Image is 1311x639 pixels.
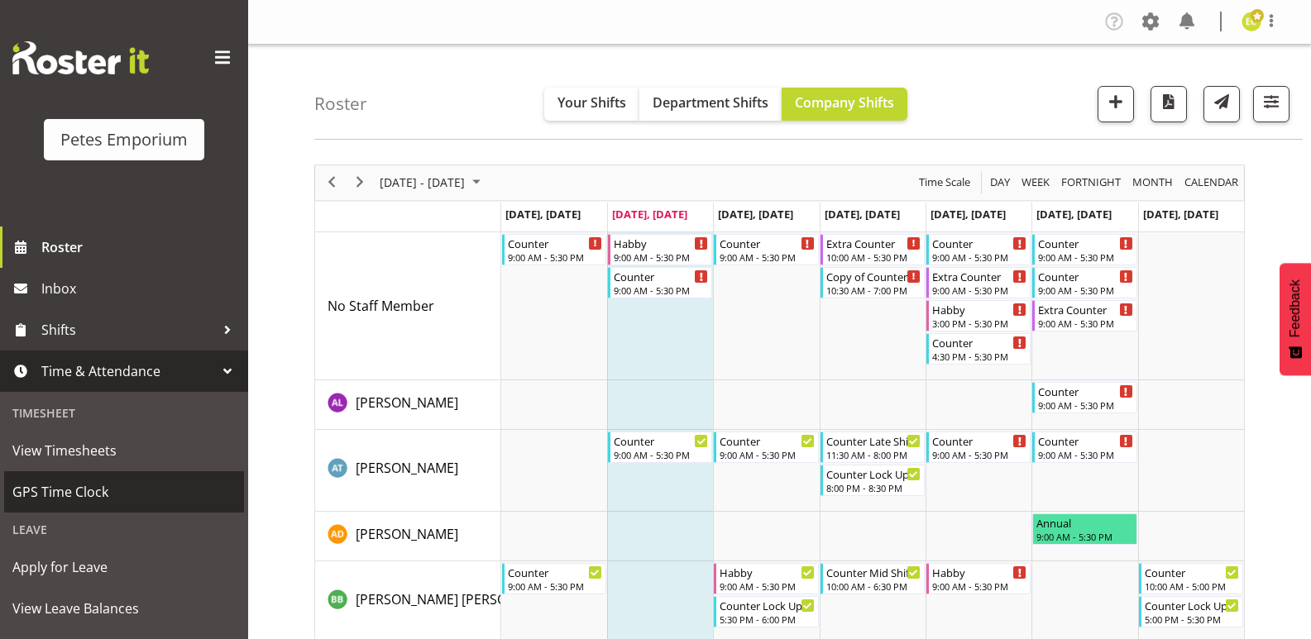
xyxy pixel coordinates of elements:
span: [PERSON_NAME] [356,393,458,412]
div: Counter [508,235,602,251]
span: [DATE], [DATE] [612,207,687,222]
div: No Staff Member"s event - Counter Begin From Tuesday, August 19, 2025 at 9:00:00 AM GMT+12:00 End... [608,267,712,298]
button: Feedback - Show survey [1280,263,1311,375]
span: [DATE], [DATE] [1036,207,1112,222]
span: [PERSON_NAME] [PERSON_NAME] [356,590,564,608]
span: Day [988,172,1012,193]
div: No Staff Member"s event - Counter Begin From Saturday, August 23, 2025 at 9:00:00 AM GMT+12:00 En... [1032,267,1136,298]
button: Download a PDF of the roster according to the set date range. [1151,86,1187,122]
div: No Staff Member"s event - Extra Counter Begin From Thursday, August 21, 2025 at 10:00:00 AM GMT+1... [821,234,925,265]
span: Feedback [1288,279,1303,337]
div: 4:30 PM - 5:30 PM [932,350,1026,363]
div: 9:00 AM - 5:30 PM [1038,250,1132,264]
div: Alex-Micheal Taniwha"s event - Counter Late Shift Begin From Thursday, August 21, 2025 at 11:30:0... [821,432,925,463]
div: 10:00 AM - 5:00 PM [1145,579,1239,593]
button: Next [349,172,371,193]
div: Extra Counter [932,268,1026,284]
a: No Staff Member [328,296,434,316]
button: Timeline Day [988,172,1013,193]
div: Habby [932,301,1026,317]
div: Alex-Micheal Taniwha"s event - Counter Begin From Saturday, August 23, 2025 at 9:00:00 AM GMT+12:... [1032,432,1136,463]
a: [PERSON_NAME] [356,524,458,544]
div: No Staff Member"s event - Extra Counter Begin From Saturday, August 23, 2025 at 9:00:00 AM GMT+12... [1032,300,1136,331]
img: emma-croft7499.jpg [1242,12,1261,31]
div: Counter Lock Up [1145,597,1239,613]
div: Counter [508,564,602,580]
div: Counter Lock Up [826,465,921,482]
div: Counter Mid Shift [826,564,921,580]
div: August 18 - 24, 2025 [374,165,490,200]
img: Rosterit website logo [12,41,149,74]
div: No Staff Member"s event - Counter Begin From Friday, August 22, 2025 at 4:30:00 PM GMT+12:00 Ends... [926,333,1031,365]
div: Counter [1038,432,1132,449]
div: Beena Beena"s event - Counter Mid Shift Begin From Thursday, August 21, 2025 at 10:00:00 AM GMT+1... [821,563,925,594]
div: Alex-Micheal Taniwha"s event - Counter Begin From Tuesday, August 19, 2025 at 9:00:00 AM GMT+12:0... [608,432,712,463]
button: Filter Shifts [1253,86,1289,122]
span: [PERSON_NAME] [356,525,458,543]
button: Send a list of all shifts for the selected filtered period to all rostered employees. [1203,86,1240,122]
div: 5:30 PM - 6:00 PM [720,613,814,626]
a: [PERSON_NAME] [356,458,458,478]
div: 9:00 AM - 5:30 PM [508,250,602,264]
div: Extra Counter [826,235,921,251]
div: 10:00 AM - 6:30 PM [826,579,921,593]
div: No Staff Member"s event - Habby Begin From Tuesday, August 19, 2025 at 9:00:00 AM GMT+12:00 Ends ... [608,234,712,265]
div: previous period [318,165,346,200]
div: 9:00 AM - 5:30 PM [1038,398,1132,412]
button: Previous [321,172,343,193]
span: Department Shifts [653,93,768,112]
a: [PERSON_NAME] [PERSON_NAME] [356,589,564,609]
div: Alex-Micheal Taniwha"s event - Counter Begin From Friday, August 22, 2025 at 9:00:00 AM GMT+12:00... [926,432,1031,463]
button: Company Shifts [782,88,907,121]
div: Amelia Denz"s event - Annual Begin From Saturday, August 23, 2025 at 9:00:00 AM GMT+12:00 Ends At... [1032,513,1136,545]
div: Counter [1038,268,1132,284]
div: 9:00 AM - 5:30 PM [932,579,1026,593]
div: 9:00 AM - 5:30 PM [1038,284,1132,297]
span: [DATE], [DATE] [505,207,581,222]
span: calendar [1183,172,1240,193]
span: No Staff Member [328,297,434,315]
button: Your Shifts [544,88,639,121]
div: Extra Counter [1038,301,1132,317]
span: [DATE], [DATE] [718,207,793,222]
div: Counter [1038,235,1132,251]
div: 9:00 AM - 5:30 PM [932,250,1026,264]
div: 9:00 AM - 5:30 PM [614,284,708,297]
div: 9:00 AM - 5:30 PM [720,448,814,461]
span: Company Shifts [795,93,894,112]
div: next period [346,165,374,200]
span: View Timesheets [12,438,236,463]
span: [PERSON_NAME] [356,459,458,477]
div: No Staff Member"s event - Habby Begin From Friday, August 22, 2025 at 3:00:00 PM GMT+12:00 Ends A... [926,300,1031,331]
div: Counter [932,334,1026,350]
div: Leave [4,513,244,546]
div: Alex-Micheal Taniwha"s event - Counter Lock Up Begin From Thursday, August 21, 2025 at 8:00:00 PM... [821,465,925,496]
div: 9:00 AM - 5:30 PM [932,448,1026,461]
a: View Timesheets [4,430,244,471]
span: Time & Attendance [41,359,215,384]
div: Habby [720,564,814,580]
button: Month [1182,172,1242,193]
div: Counter [932,432,1026,449]
div: Counter [720,235,814,251]
span: [DATE], [DATE] [825,207,900,222]
div: No Staff Member"s event - Counter Begin From Monday, August 18, 2025 at 9:00:00 AM GMT+12:00 Ends... [502,234,606,265]
div: Counter [1145,564,1239,580]
div: Beena Beena"s event - Counter Begin From Sunday, August 24, 2025 at 10:00:00 AM GMT+12:00 Ends At... [1139,563,1243,594]
span: Week [1020,172,1051,193]
button: Time Scale [916,172,974,193]
div: No Staff Member"s event - Counter Begin From Saturday, August 23, 2025 at 9:00:00 AM GMT+12:00 En... [1032,234,1136,265]
div: Counter [1038,383,1132,399]
span: Apply for Leave [12,555,236,579]
div: Counter [614,268,708,284]
div: Counter Lock Up [720,597,814,613]
div: 10:00 AM - 5:30 PM [826,250,921,264]
div: 9:00 AM - 5:30 PM [1038,448,1132,461]
div: Counter [614,432,708,449]
span: Your Shifts [557,93,626,112]
td: Amelia Denz resource [315,512,501,561]
h4: Roster [314,94,367,113]
div: Annual [1036,514,1132,531]
div: Copy of Counter Mid Shift [826,268,921,284]
button: Fortnight [1059,172,1124,193]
